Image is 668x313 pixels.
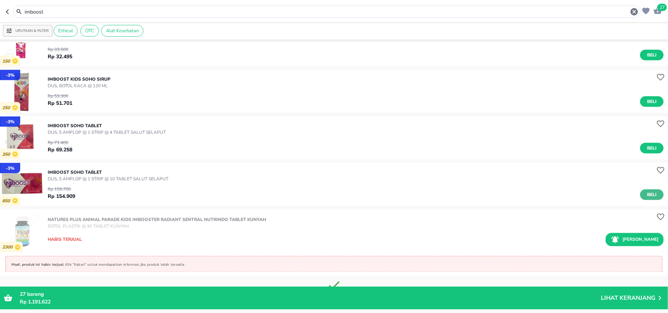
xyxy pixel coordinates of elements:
[640,143,664,154] button: Beli
[48,176,168,182] p: DUS, 5 AMPLOP @ 1 STRIP @ 10 TABLET SALUT SELAPUT
[646,51,658,59] span: Beli
[640,96,664,107] button: Beli
[3,25,52,37] button: Urutkan & Filter
[11,262,65,268] p: Maaf, produk ini habis terjual.
[80,25,99,37] div: OTC
[657,4,667,11] span: 27
[6,118,14,125] p: - 3 %
[48,146,72,154] p: Rp 69.258
[48,46,72,53] p: Rp 33.500
[6,72,14,78] p: - 3 %
[20,291,26,298] span: 27
[48,216,266,223] p: NATURES PLUS ANIMAL PARADE KIDS IMBOOSTER Radiant Sentral Nutrindo TABLET KUNYAH
[54,27,77,34] span: Ethical
[20,290,601,298] p: barang
[48,53,72,60] p: Rp 32.495
[48,169,168,176] p: IMBOOST Soho TABLET
[640,50,664,60] button: Beli
[48,99,72,107] p: Rp 51.701
[48,129,166,136] p: DUS, 5 AMPLOP @ 1 STRIP @ 4 TABLET SALUT SELAPUT
[2,105,12,111] p: 250
[48,82,110,89] p: DUS, BOTOL KACA @ 120 ML
[2,198,12,204] p: 850
[2,245,15,250] p: 2300
[54,25,78,37] div: Ethical
[623,236,658,243] p: [PERSON_NAME]
[15,28,49,34] p: Urutkan & Filter
[646,191,658,199] span: Beli
[646,144,658,152] span: Beli
[48,93,72,99] p: Rp 53.300
[640,189,664,200] button: Beli
[48,122,166,129] p: IMBOOST Soho TABLET
[24,8,630,16] input: Cari 4000+ produk di sini
[6,165,14,172] p: - 3 %
[20,298,51,305] span: Rp 1.191.622
[48,139,72,146] p: Rp 71.400
[48,76,110,82] p: IMBOOST KIDS Soho SIRUP
[102,27,143,34] span: Alat Kesehatan
[48,223,266,229] p: BOTOL PLASTIK @ 90 TABLET KUNYAH
[606,233,664,246] button: [PERSON_NAME]
[48,186,75,192] p: Rp 159.700
[651,4,662,16] button: 27
[48,192,75,200] p: Rp 154.909
[65,262,184,268] p: Klik “Kabari” untuk mendapatkan informasi jika produk telah tersedia
[101,25,143,37] div: Alat Kesehatan
[2,152,12,157] p: 350
[81,27,99,34] span: OTC
[2,59,12,64] p: 150
[646,98,658,106] span: Beli
[48,236,82,243] p: Habis terjual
